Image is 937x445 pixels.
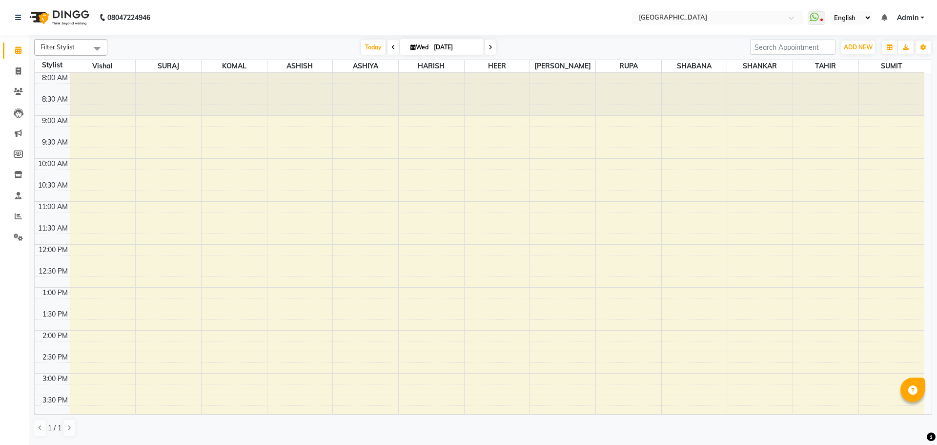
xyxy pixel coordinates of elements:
b: 08047224946 [107,4,150,31]
div: 12:00 PM [37,245,70,255]
div: 2:30 PM [41,352,70,362]
span: Wed [408,43,431,51]
iframe: chat widget [896,406,927,435]
span: RUPA [596,60,661,72]
span: TAHIR [793,60,858,72]
span: Admin [897,13,918,23]
div: 1:30 PM [41,309,70,319]
div: 11:00 AM [36,202,70,212]
span: SHABANA [662,60,727,72]
span: ADD NEW [844,43,873,51]
div: 1:00 PM [41,288,70,298]
div: 12:30 PM [37,266,70,276]
span: [PERSON_NAME] [530,60,595,72]
div: 8:00 AM [40,73,70,83]
span: Vishal [70,60,136,72]
img: logo [25,4,92,31]
span: HARISH [399,60,464,72]
input: Search Appointment [750,40,835,55]
button: ADD NEW [841,41,875,54]
div: 10:00 AM [36,159,70,169]
span: HEER [465,60,530,72]
span: ASHIYA [333,60,398,72]
div: 8:30 AM [40,94,70,105]
div: 2:00 PM [41,331,70,341]
div: 9:30 AM [40,137,70,148]
span: SURAJ [136,60,201,72]
input: 2025-09-03 [431,40,480,55]
span: Filter Stylist [41,43,75,51]
div: 3:30 PM [41,395,70,405]
span: SHANKAR [727,60,793,72]
span: KOMAL [202,60,267,72]
div: 10:30 AM [36,180,70,191]
div: 3:00 PM [41,374,70,384]
span: Today [361,40,386,55]
span: 1 / 1 [48,423,61,433]
div: 9:00 AM [40,116,70,126]
div: 11:30 AM [36,223,70,233]
span: SUMIT [859,60,924,72]
div: Stylist [35,60,70,70]
span: ASHISH [267,60,333,72]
